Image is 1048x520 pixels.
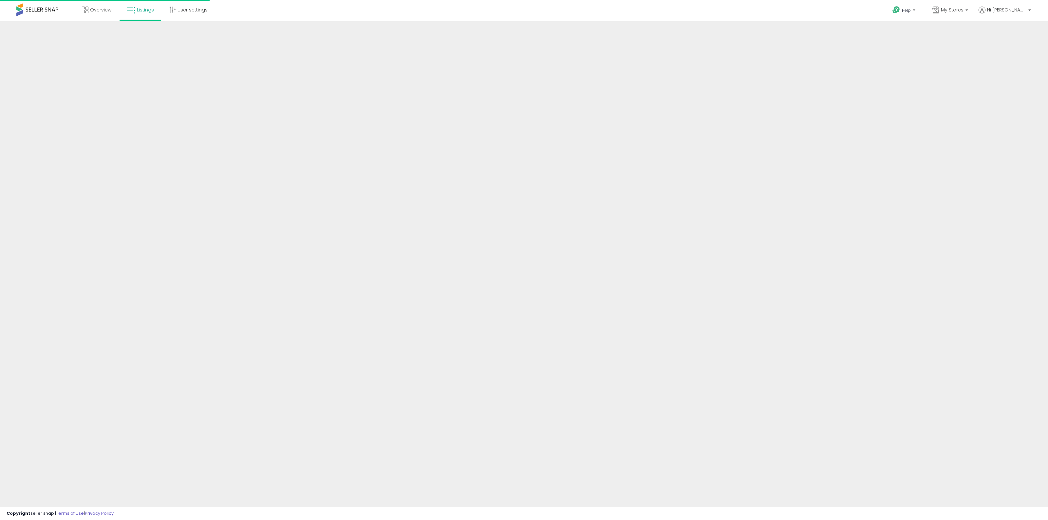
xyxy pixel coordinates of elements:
[902,8,911,13] span: Help
[137,7,154,13] span: Listings
[987,7,1026,13] span: Hi [PERSON_NAME]
[941,7,964,13] span: My Stores
[90,7,111,13] span: Overview
[979,7,1031,21] a: Hi [PERSON_NAME]
[892,6,900,14] i: Get Help
[887,1,922,21] a: Help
